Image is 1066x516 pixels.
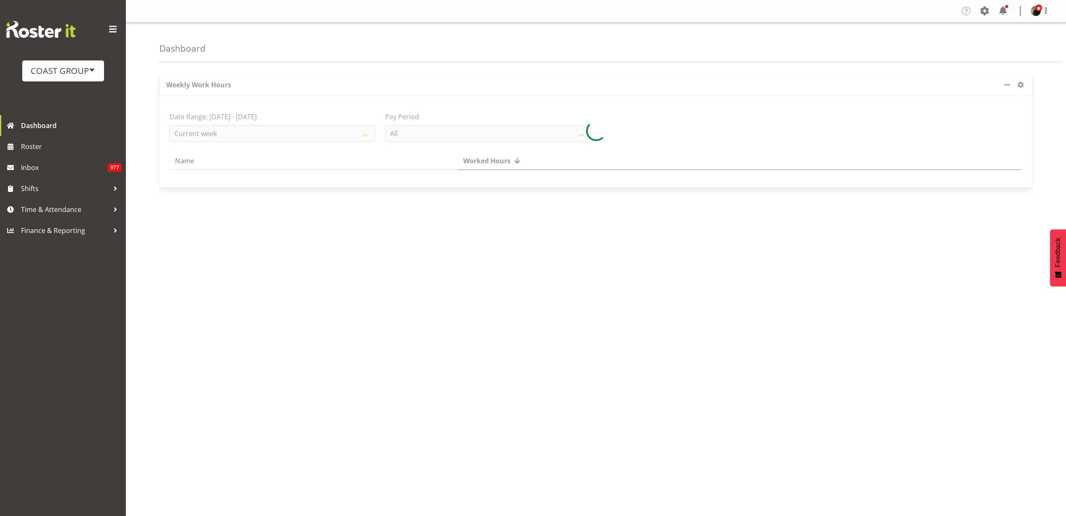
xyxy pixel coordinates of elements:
button: Feedback - Show survey [1050,229,1066,286]
span: Roster [21,140,122,153]
span: 977 [108,163,122,172]
h4: Dashboard [159,44,206,53]
img: Rosterit website logo [6,21,76,38]
span: Finance & Reporting [21,224,109,237]
div: COAST GROUP [31,65,96,77]
img: micah-hetrick73ebaf9e9aacd948a3fc464753b70555.png [1031,6,1041,16]
span: Time & Attendance [21,203,109,216]
span: Inbox [21,161,108,174]
span: Dashboard [21,119,122,132]
span: Shifts [21,182,109,195]
span: Feedback [1054,238,1062,267]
